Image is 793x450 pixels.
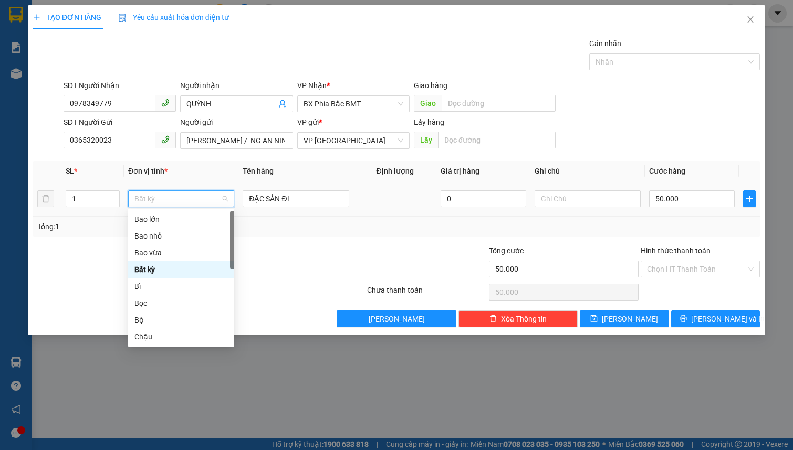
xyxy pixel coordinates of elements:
span: TẠO ĐƠN HÀNG [33,13,101,22]
div: Bao vừa [134,247,228,259]
div: VP gửi [297,116,410,128]
div: Bọc [134,297,228,309]
div: Bộ [128,312,234,328]
span: user-add [278,100,287,108]
div: Bao nhỏ [128,228,234,244]
div: Bộ [134,314,228,326]
div: Tổng: 1 [37,221,307,232]
div: Bất kỳ [134,264,228,275]
span: printer [680,315,687,323]
span: Lấy hàng [414,118,444,126]
span: Yêu cầu xuất hóa đơn điện tử [118,13,229,22]
input: Ghi Chú [535,190,641,207]
span: Bất kỳ [134,191,228,207]
button: Close [736,5,765,35]
div: Chậu [128,328,234,345]
span: Giao hàng [414,81,447,90]
span: plus [33,14,40,21]
span: BX Phía Bắc BMT [304,96,403,112]
span: Giao [414,95,442,112]
input: Dọc đường [438,132,556,148]
div: SĐT Người Gửi [64,116,176,128]
span: Đơn vị tính [128,167,168,175]
div: Người gửi [180,116,293,128]
label: Hình thức thanh toán [641,247,711,255]
span: VP Nhận [297,81,327,90]
span: plus [744,195,755,203]
button: [PERSON_NAME] [337,310,456,327]
div: Bất kỳ [128,261,234,278]
span: Định lượng [376,167,413,175]
button: delete [37,190,54,207]
input: VD: Bàn, Ghế [243,190,349,207]
div: Bao lớn [134,213,228,225]
div: Bọc [128,295,234,312]
div: Bao lớn [128,211,234,228]
button: save[PERSON_NAME] [580,310,669,327]
div: Bao nhỏ [134,230,228,242]
span: SL [66,167,74,175]
span: save [590,315,598,323]
span: Xóa Thông tin [501,313,547,325]
span: Tổng cước [489,247,524,255]
input: 0 [441,190,526,207]
input: Dọc đường [442,95,556,112]
div: SĐT Người Nhận [64,80,176,91]
span: Giá trị hàng [441,167,479,175]
span: Lấy [414,132,438,148]
span: [PERSON_NAME] và In [691,313,765,325]
button: plus [743,190,756,207]
span: Tên hàng [243,167,274,175]
img: icon [118,14,127,22]
span: delete [489,315,497,323]
span: Cước hàng [649,167,685,175]
span: [PERSON_NAME] [369,313,425,325]
div: Bao vừa [128,244,234,261]
th: Ghi chú [530,161,645,181]
div: Chậu [134,331,228,342]
div: Bì [128,278,234,295]
div: Chưa thanh toán [366,284,487,303]
span: phone [161,99,170,107]
label: Gán nhãn [589,39,621,48]
span: close [746,15,755,24]
button: deleteXóa Thông tin [458,310,578,327]
div: Bì [134,281,228,292]
div: Người nhận [180,80,293,91]
span: VP Đà Lạt [304,133,403,148]
button: printer[PERSON_NAME] và In [671,310,760,327]
span: phone [161,135,170,144]
span: [PERSON_NAME] [602,313,658,325]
